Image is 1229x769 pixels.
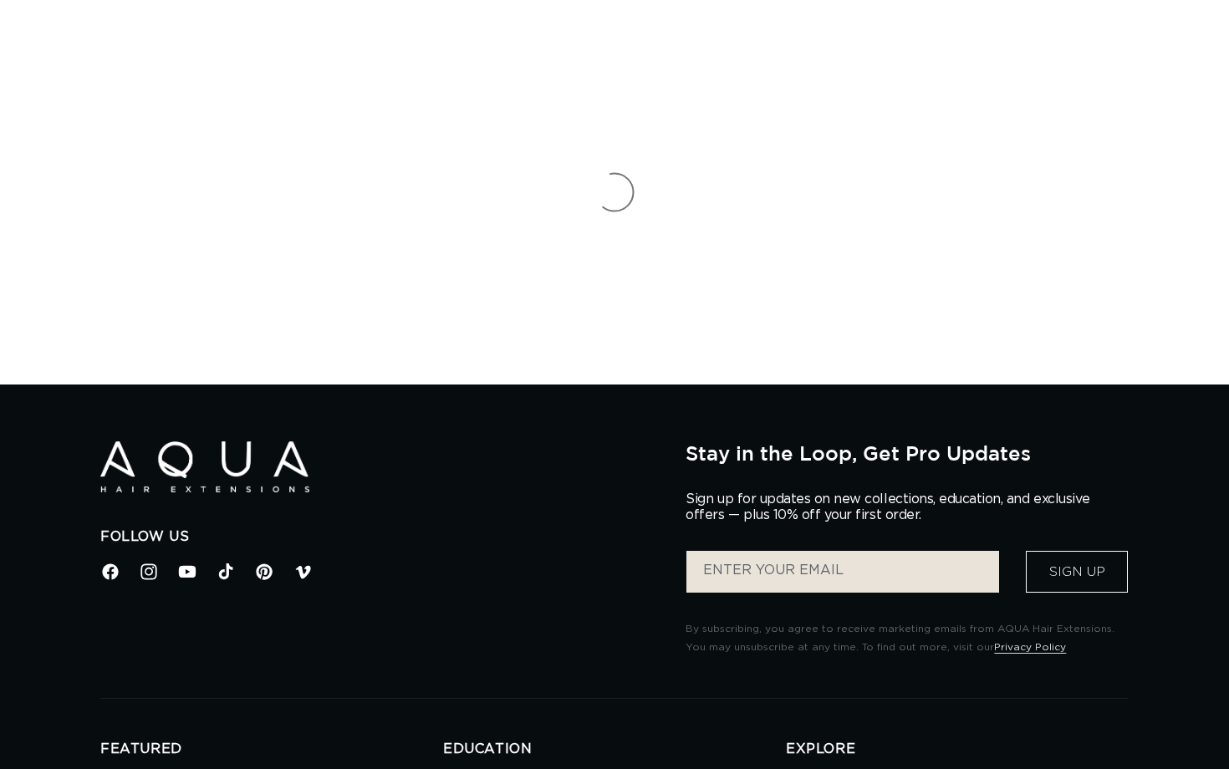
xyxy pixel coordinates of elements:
button: Sign Up [1026,551,1128,593]
p: By subscribing, you agree to receive marketing emails from AQUA Hair Extensions. You may unsubscr... [686,620,1129,656]
p: Sign up for updates on new collections, education, and exclusive offers — plus 10% off your first... [686,491,1104,523]
a: Privacy Policy [994,642,1066,652]
h2: Follow Us [100,528,660,546]
img: Aqua Hair Extensions [100,441,309,492]
input: ENTER YOUR EMAIL [686,551,999,593]
h2: Stay in the Loop, Get Pro Updates [686,441,1129,465]
h2: EXPLORE [786,741,1129,758]
h2: EDUCATION [443,741,786,758]
h2: FEATURED [100,741,443,758]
